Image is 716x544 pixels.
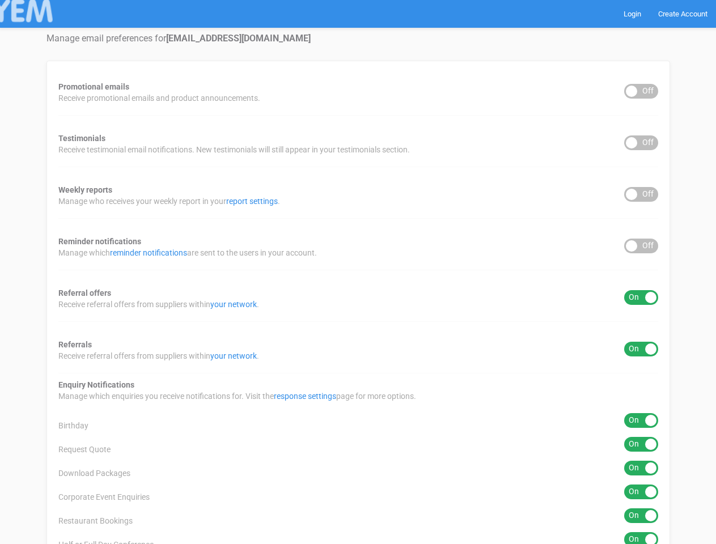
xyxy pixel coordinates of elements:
[58,144,410,155] span: Receive testimonial email notifications. New testimonials will still appear in your testimonials ...
[58,515,133,526] span: Restaurant Bookings
[166,33,311,44] strong: [EMAIL_ADDRESS][DOMAIN_NAME]
[226,197,278,206] a: report settings
[58,340,92,349] strong: Referrals
[58,134,105,143] strong: Testimonials
[58,237,141,246] strong: Reminder notifications
[274,392,336,401] a: response settings
[58,390,416,402] span: Manage which enquiries you receive notifications for. Visit the page for more options.
[58,92,260,104] span: Receive promotional emails and product announcements.
[58,380,134,389] strong: Enquiry Notifications
[58,247,317,258] span: Manage which are sent to the users in your account.
[58,185,112,194] strong: Weekly reports
[58,444,111,455] span: Request Quote
[58,420,88,431] span: Birthday
[58,350,259,362] span: Receive referral offers from suppliers within .
[110,248,187,257] a: reminder notifications
[58,299,259,310] span: Receive referral offers from suppliers within .
[58,82,129,91] strong: Promotional emails
[210,300,257,309] a: your network
[58,491,150,503] span: Corporate Event Enquiries
[58,467,130,479] span: Download Packages
[46,33,670,44] h4: Manage email preferences for
[210,351,257,360] a: your network
[58,288,111,297] strong: Referral offers
[58,195,280,207] span: Manage who receives your weekly report in your .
